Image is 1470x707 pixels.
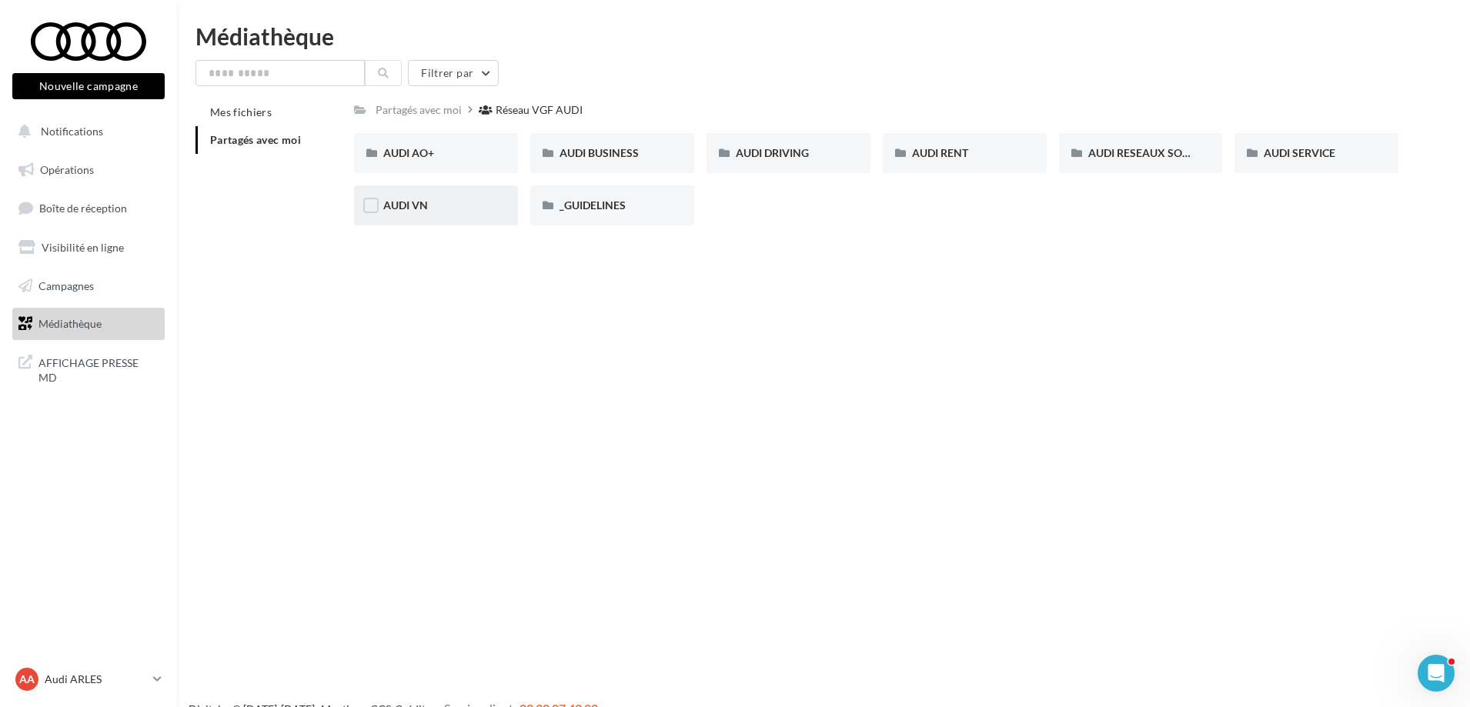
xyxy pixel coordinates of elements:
[195,25,1452,48] div: Médiathèque
[12,73,165,99] button: Nouvelle campagne
[912,146,968,159] span: AUDI RENT
[42,241,124,254] span: Visibilité en ligne
[383,146,434,159] span: AUDI AO+
[9,270,168,302] a: Campagnes
[40,163,94,176] span: Opérations
[9,154,168,186] a: Opérations
[9,346,168,392] a: AFFICHAGE PRESSE MD
[9,115,162,148] button: Notifications
[496,102,583,118] div: Réseau VGF AUDI
[38,278,94,292] span: Campagnes
[210,105,272,118] span: Mes fichiers
[12,665,165,694] a: AA Audi ARLES
[41,125,103,138] span: Notifications
[383,198,428,212] span: AUDI VN
[38,317,102,330] span: Médiathèque
[45,672,147,687] p: Audi ARLES
[1418,655,1455,692] iframe: Intercom live chat
[19,672,35,687] span: AA
[9,192,168,225] a: Boîte de réception
[560,146,639,159] span: AUDI BUSINESS
[1088,146,1215,159] span: AUDI RESEAUX SOCIAUX
[376,102,462,118] div: Partagés avec moi
[9,308,168,340] a: Médiathèque
[210,133,301,146] span: Partagés avec moi
[560,198,626,212] span: _GUIDELINES
[9,232,168,264] a: Visibilité en ligne
[408,60,499,86] button: Filtrer par
[736,146,809,159] span: AUDI DRIVING
[38,352,159,385] span: AFFICHAGE PRESSE MD
[1264,146,1335,159] span: AUDI SERVICE
[39,202,127,215] span: Boîte de réception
